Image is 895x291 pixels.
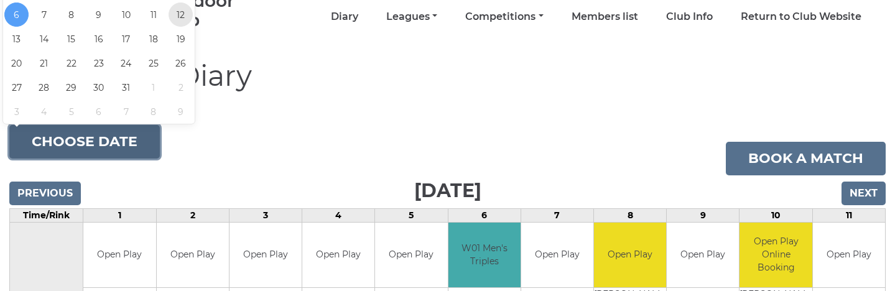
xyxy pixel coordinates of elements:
a: Diary [331,10,358,24]
span: November 6, 2025 [86,99,111,124]
span: October 12, 2025 [169,2,193,27]
td: Open Play [813,223,885,288]
td: Open Play Online Booking [740,223,812,288]
button: Choose date [9,125,160,159]
span: October 17, 2025 [114,27,138,51]
span: October 6, 2025 [4,2,29,27]
h1: Bowls Club Diary [9,60,886,106]
span: October 26, 2025 [169,51,193,75]
td: Open Play [667,223,739,288]
span: October 20, 2025 [4,51,29,75]
td: 1 [83,208,156,222]
span: October 15, 2025 [59,27,83,51]
span: October 29, 2025 [59,75,83,99]
a: Competitions [465,10,543,24]
span: November 4, 2025 [32,99,56,124]
a: Club Info [666,10,713,24]
td: 7 [521,208,593,222]
span: October 27, 2025 [4,75,29,99]
a: Leagues [386,10,437,24]
span: November 5, 2025 [59,99,83,124]
span: November 1, 2025 [141,75,165,99]
td: 3 [229,208,302,222]
td: Open Play [375,223,447,288]
td: Time/Rink [10,208,83,222]
span: November 8, 2025 [141,99,165,124]
td: 2 [156,208,229,222]
span: October 25, 2025 [141,51,165,75]
span: October 8, 2025 [59,2,83,27]
span: November 9, 2025 [169,99,193,124]
span: October 13, 2025 [4,27,29,51]
span: October 31, 2025 [114,75,138,99]
span: October 24, 2025 [114,51,138,75]
td: 9 [667,208,740,222]
input: Next [842,182,886,205]
a: Members list [572,10,638,24]
span: October 30, 2025 [86,75,111,99]
span: October 18, 2025 [141,27,165,51]
span: October 28, 2025 [32,75,56,99]
td: Open Play [521,223,593,288]
td: 4 [302,208,375,222]
span: October 16, 2025 [86,27,111,51]
span: November 7, 2025 [114,99,138,124]
td: Open Play [157,223,229,288]
span: October 9, 2025 [86,2,111,27]
span: November 3, 2025 [4,99,29,124]
span: October 11, 2025 [141,2,165,27]
span: October 7, 2025 [32,2,56,27]
td: 8 [594,208,667,222]
td: 11 [812,208,885,222]
span: October 21, 2025 [32,51,56,75]
span: November 2, 2025 [169,75,193,99]
span: October 14, 2025 [32,27,56,51]
td: Open Play [302,223,374,288]
input: Previous [9,182,81,205]
td: 10 [740,208,812,222]
td: 6 [448,208,521,222]
a: Return to Club Website [741,10,861,24]
td: 5 [375,208,448,222]
td: Open Play [230,223,302,288]
span: October 23, 2025 [86,51,111,75]
td: W01 Men's Triples [448,223,521,288]
a: Book a match [726,142,886,175]
td: Open Play [594,223,666,288]
td: Open Play [83,223,155,288]
span: October 10, 2025 [114,2,138,27]
span: October 22, 2025 [59,51,83,75]
span: October 19, 2025 [169,27,193,51]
